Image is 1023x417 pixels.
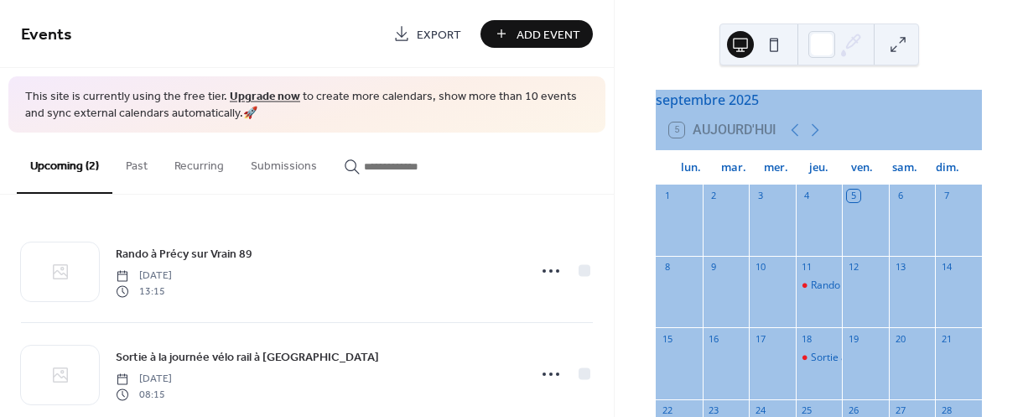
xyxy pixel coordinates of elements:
a: Export [381,20,474,48]
div: 6 [894,190,906,202]
div: mar. [712,151,755,185]
span: 08:15 [116,387,172,402]
div: Rando à Précy sur Vrain 89 [796,279,843,293]
div: lun. [669,151,712,185]
span: Rando à Précy sur Vrain 89 [116,246,252,263]
div: 10 [754,261,766,274]
div: 20 [894,332,906,345]
a: Rando à Précy sur Vrain 89 [116,244,252,263]
div: dim. [926,151,968,185]
div: 2 [708,190,720,202]
span: 13:15 [116,284,172,299]
div: jeu. [797,151,840,185]
div: 21 [940,332,953,345]
button: Recurring [161,133,237,192]
div: septembre 2025 [656,90,982,110]
a: Upgrade now [230,86,300,108]
button: Submissions [237,133,330,192]
div: 7 [940,190,953,202]
span: Events [21,18,72,51]
div: Rando à Précy sur Vrain 89 [811,279,936,293]
div: 24 [754,404,766,417]
div: 22 [661,404,673,417]
div: 18 [801,332,813,345]
div: 15 [661,332,673,345]
button: Past [112,133,161,192]
span: [DATE] [116,372,172,387]
div: 26 [847,404,859,417]
div: sam. [883,151,926,185]
div: ven. [840,151,883,185]
div: 17 [754,332,766,345]
div: 27 [894,404,906,417]
button: Add Event [480,20,593,48]
div: 11 [801,261,813,274]
div: 3 [754,190,766,202]
span: Export [417,26,461,44]
div: 12 [847,261,859,274]
span: Sortie à la journée vélo rail à [GEOGRAPHIC_DATA] [116,349,379,367]
div: 9 [708,261,720,274]
div: 5 [847,190,859,202]
span: This site is currently using the free tier. to create more calendars, show more than 10 events an... [25,89,589,122]
div: 28 [940,404,953,417]
div: 13 [894,261,906,274]
div: mer. [755,151,797,185]
button: Upcoming (2) [17,133,112,194]
div: 23 [708,404,720,417]
div: 4 [801,190,813,202]
div: 1 [661,190,673,202]
a: Sortie à la journée vélo rail à [GEOGRAPHIC_DATA] [116,347,379,367]
div: 8 [661,261,673,274]
div: 14 [940,261,953,274]
div: 16 [708,332,720,345]
div: 19 [847,332,859,345]
span: [DATE] [116,268,172,284]
div: 25 [801,404,813,417]
div: Sortie à la journée vélo rail à Cosne Sur Loire [796,351,843,365]
span: Add Event [517,26,580,44]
